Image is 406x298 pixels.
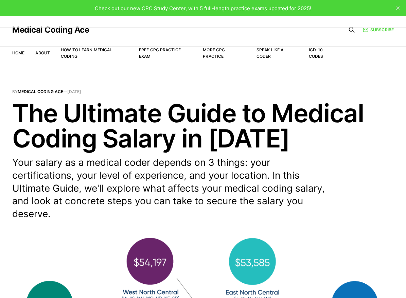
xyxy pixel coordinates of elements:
[363,27,394,33] a: Subscribe
[12,50,24,55] a: Home
[257,47,283,59] a: Speak Like a Coder
[61,47,112,59] a: How to Learn Medical Coding
[95,5,311,12] span: Check out our new CPC Study Center, with 5 full-length practice exams updated for 2025!
[12,156,325,221] p: Your salary as a medical coder depends on 3 things: your certifications, your level of experience...
[35,50,50,55] a: About
[18,89,63,94] a: Medical Coding Ace
[293,265,406,298] iframe: portal-trigger
[12,101,394,151] h1: The Ultimate Guide to Medical Coding Salary in [DATE]
[12,90,394,94] span: By —
[12,26,89,34] a: Medical Coding Ace
[203,47,225,59] a: More CPC Practice
[139,47,181,59] a: Free CPC Practice Exam
[392,3,403,14] button: close
[309,47,323,59] a: ICD-10 Codes
[67,89,81,94] time: [DATE]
